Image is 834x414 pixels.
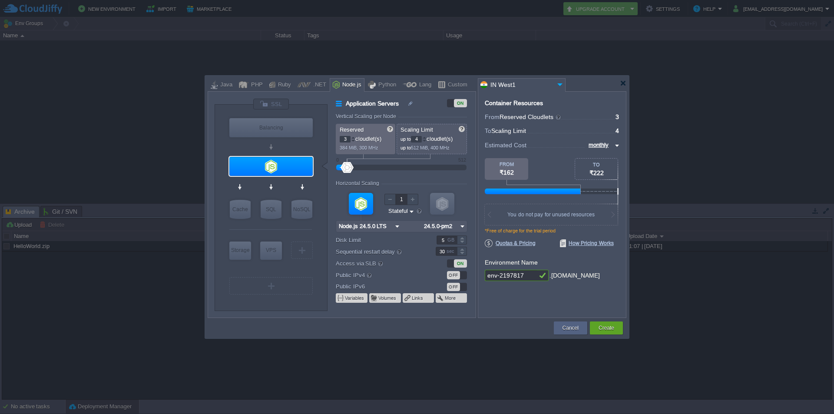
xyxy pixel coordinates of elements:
span: Scaling Limit [400,126,433,133]
div: OFF [447,283,460,291]
div: Node.js [340,79,361,92]
div: Storage [229,242,251,259]
iframe: chat widget [798,379,825,405]
div: Container Resources [485,100,543,106]
p: cloudlet(s) [340,133,392,142]
span: up to [400,145,411,150]
div: GB [447,236,456,244]
span: ₹222 [589,169,604,176]
div: Load Balancer [229,118,313,137]
div: *Free of charge for the trial period [485,228,619,239]
button: Volumes [378,295,397,301]
span: 512 MiB, 400 MHz [411,145,450,150]
div: FROM [485,162,528,167]
button: Create [599,324,614,332]
div: SQL [261,200,281,219]
div: Create New Layer [229,277,313,295]
span: ₹162 [500,169,514,176]
div: Storage Containers [229,242,251,260]
span: up to [400,136,411,142]
span: Reserved Cloudlets [500,113,562,120]
div: Application Servers [229,157,313,176]
span: 4 [616,127,619,134]
div: .[DOMAIN_NAME] [549,270,600,282]
span: To [485,127,491,134]
div: 0 [336,157,339,162]
div: ON [454,259,467,268]
div: Cache [230,200,251,219]
button: Links [412,295,424,301]
span: How Pricing Works [560,239,614,247]
button: More [445,295,457,301]
span: Estimated Cost [485,140,526,150]
div: sec [447,247,456,255]
div: Custom [445,79,467,92]
div: VPS [260,242,282,259]
label: Environment Name [485,259,538,266]
label: Public IPv4 [336,270,424,280]
div: ON [454,99,467,107]
p: cloudlet(s) [400,133,464,142]
div: TO [575,162,618,167]
label: Disk Limit [336,235,424,245]
div: Python [376,79,396,92]
div: Ruby [275,79,291,92]
label: Public IPv6 [336,282,424,291]
span: Scaling Limit [491,127,526,134]
div: 512 [458,157,466,162]
div: PHP [248,79,263,92]
button: Cancel [563,324,579,332]
label: Access via SLB [336,258,424,268]
div: Elastic VPS [260,242,282,260]
div: Create New Layer [291,242,313,259]
div: NoSQL Databases [291,200,312,219]
span: 384 MiB, 300 MHz [340,145,378,150]
div: Horizontal Scaling [336,180,381,186]
button: Variables [345,295,365,301]
div: Vertical Scaling per Node [336,113,398,119]
div: NoSQL [291,200,312,219]
div: .NET [311,79,326,92]
span: Reserved [340,126,364,133]
span: Quotas & Pricing [485,239,536,247]
label: Sequential restart delay [336,247,424,256]
div: SQL Databases [261,200,281,219]
div: Lang [417,79,431,92]
span: 3 [616,113,619,120]
div: Balancing [229,118,313,137]
span: From [485,113,500,120]
div: Java [218,79,232,92]
div: OFF [447,271,460,279]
